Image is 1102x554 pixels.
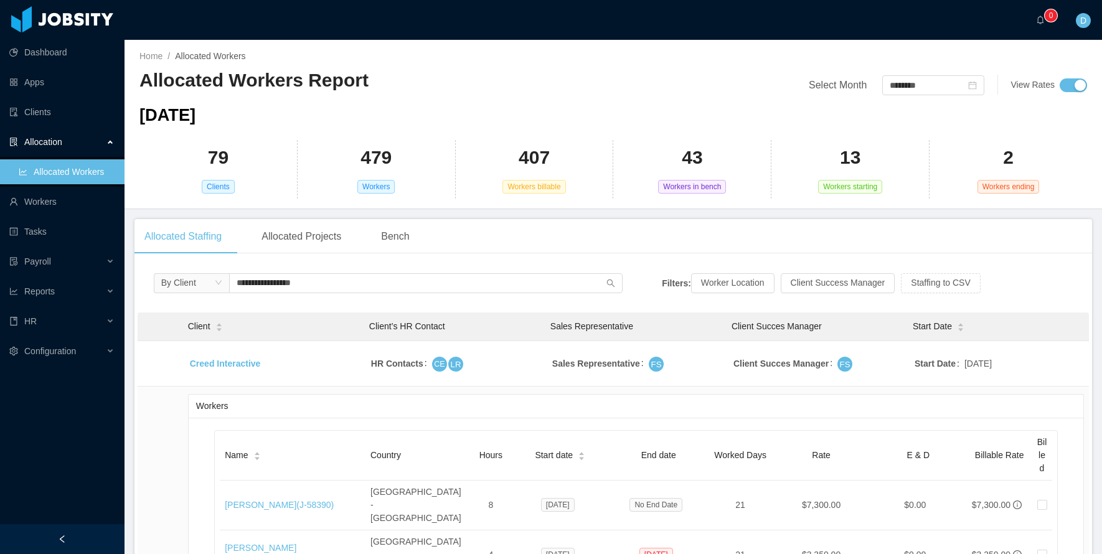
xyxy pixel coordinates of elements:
[24,137,62,147] span: Allocation
[24,346,76,356] span: Configuration
[471,481,511,530] td: 8
[434,357,445,370] span: CE
[190,359,261,369] a: Creed Interactive
[641,450,676,460] span: End date
[964,357,992,370] span: [DATE]
[781,273,895,293] button: Client Success Manager
[1037,437,1047,473] span: Billed
[365,481,471,530] td: [GEOGRAPHIC_DATA] - [GEOGRAPHIC_DATA]
[1010,80,1055,90] span: View Rates
[9,70,115,95] a: icon: appstoreApps
[139,51,162,61] a: Home
[812,450,831,460] span: Rate
[578,450,585,459] div: Sort
[535,449,573,462] span: Start date
[714,450,766,460] span: Worked Days
[957,321,964,330] div: Sort
[901,273,980,293] button: Staffing to CSV
[662,278,691,288] strong: Filters:
[19,159,115,184] a: icon: line-chartAllocated Workers
[915,359,956,369] strong: Start Date
[357,180,395,194] span: Workers
[606,279,615,288] i: icon: search
[840,357,850,372] span: FS
[975,450,1024,460] span: Billable Rate
[977,180,1040,194] span: Workers ending
[215,321,223,330] div: Sort
[9,219,115,244] a: icon: profileTasks
[208,145,228,171] h2: 79
[9,287,18,296] i: icon: line-chart
[773,481,870,530] td: $7,300.00
[9,347,18,355] i: icon: setting
[907,450,930,460] span: E & D
[167,51,170,61] span: /
[9,257,18,266] i: icon: file-protect
[708,481,773,530] td: 21
[134,219,232,254] div: Allocated Staffing
[252,219,351,254] div: Allocated Projects
[541,498,575,512] span: [DATE]
[9,40,115,65] a: icon: pie-chartDashboard
[253,451,260,454] i: icon: caret-up
[1036,16,1045,24] i: icon: bell
[809,80,867,90] span: Select Month
[360,145,392,171] h2: 479
[225,449,248,462] span: Name
[371,359,423,369] strong: HR Contacts
[552,359,640,369] strong: Sales Representative
[9,138,18,146] i: icon: solution
[904,500,926,510] span: $0.00
[24,256,51,266] span: Payroll
[629,498,682,512] span: No End Date
[658,180,726,194] span: Workers in bench
[479,450,502,460] span: Hours
[139,68,613,93] h2: Allocated Workers Report
[370,450,401,460] span: Country
[1080,13,1086,28] span: D
[733,359,829,369] strong: Client Succes Manager
[682,145,702,171] h2: 43
[651,357,661,372] span: FS
[188,320,210,333] span: Client
[578,451,585,454] i: icon: caret-up
[1045,9,1057,22] sup: 0
[161,273,196,292] div: By Client
[215,279,222,288] i: icon: down
[972,499,1010,512] div: $7,300.00
[24,316,37,326] span: HR
[732,321,822,331] span: Client Succes Manager
[550,321,633,331] span: Sales Representative
[253,455,260,459] i: icon: caret-down
[253,450,261,459] div: Sort
[9,317,18,326] i: icon: book
[840,145,860,171] h2: 13
[1013,500,1022,509] span: info-circle
[196,395,1076,418] div: Workers
[139,105,195,124] span: [DATE]
[371,219,419,254] div: Bench
[691,273,775,293] button: Worker Location
[9,189,115,214] a: icon: userWorkers
[578,455,585,459] i: icon: caret-down
[1003,145,1014,171] h2: 2
[215,326,222,330] i: icon: caret-down
[9,100,115,124] a: icon: auditClients
[175,51,245,61] span: Allocated Workers
[957,322,964,326] i: icon: caret-up
[215,322,222,326] i: icon: caret-up
[225,500,334,510] a: [PERSON_NAME](J-58390)
[968,81,977,90] i: icon: calendar
[957,326,964,330] i: icon: caret-down
[450,357,461,372] span: LR
[24,286,55,296] span: Reports
[913,320,952,333] span: Start Date
[818,180,882,194] span: Workers starting
[502,180,565,194] span: Workers billable
[202,180,235,194] span: Clients
[519,145,550,171] h2: 407
[369,321,445,331] span: Client’s HR Contact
